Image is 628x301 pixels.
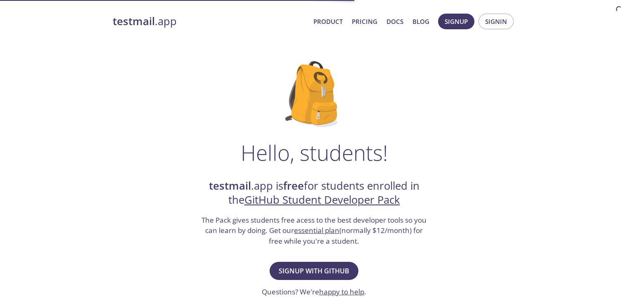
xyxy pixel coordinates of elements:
[479,14,514,29] button: Signin
[113,14,307,28] a: testmail.app
[445,16,468,27] span: Signup
[241,140,388,165] h1: Hello, students!
[270,262,358,280] button: Signup with GitHub
[352,16,377,27] a: Pricing
[113,14,155,28] strong: testmail
[386,16,403,27] a: Docs
[209,179,251,193] strong: testmail
[201,215,428,247] h3: The Pack gives students free acess to the best developer tools so you can learn by doing. Get our...
[285,61,343,127] img: github-student-backpack.png
[438,14,474,29] button: Signup
[294,226,339,235] a: essential plan
[262,287,366,297] h3: Questions? We're .
[244,193,400,207] a: GitHub Student Developer Pack
[485,16,507,27] span: Signin
[313,16,343,27] a: Product
[412,16,429,27] a: Blog
[201,179,428,207] h2: .app is for students enrolled in the
[319,287,364,296] a: happy to help
[283,179,304,193] strong: free
[279,265,349,277] span: Signup with GitHub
